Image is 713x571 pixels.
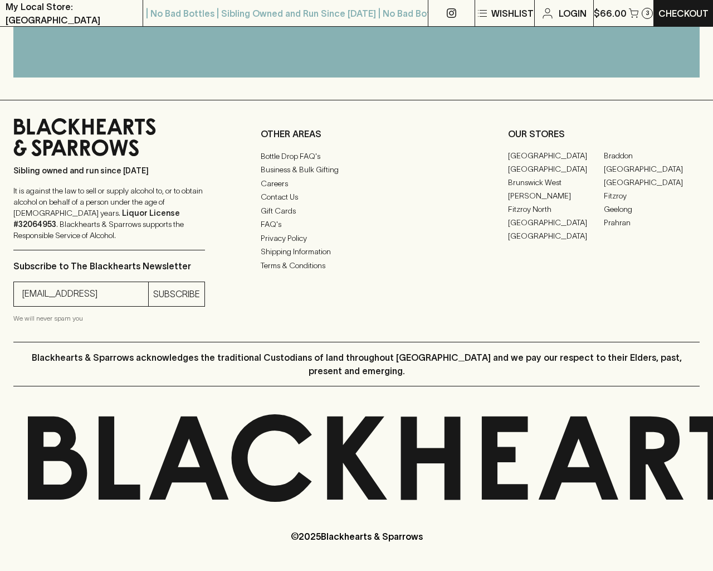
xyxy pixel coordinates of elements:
[261,231,452,245] a: Privacy Policy
[261,163,452,177] a: Business & Bulk Gifting
[261,191,452,204] a: Contact Us
[508,216,604,230] a: [GEOGRAPHIC_DATA]
[13,209,180,229] strong: Liquor License #32064953
[261,149,452,163] a: Bottle Drop FAQ's
[508,176,604,190] a: Brunswick West
[13,313,205,324] p: We will never spam you
[508,149,604,163] a: [GEOGRAPHIC_DATA]
[261,127,452,141] p: OTHER AREAS
[22,351,691,378] p: Blackhearts & Sparrows acknowledges the traditional Custodians of land throughout [GEOGRAPHIC_DAT...
[508,203,604,216] a: Fitzroy North
[559,7,587,20] p: Login
[604,203,700,216] a: Geelong
[594,7,627,20] p: $66.00
[261,245,452,259] a: Shipping Information
[22,285,148,303] input: e.g. jane@blackheartsandsparrows.com.au
[153,287,200,301] p: SUBSCRIBE
[604,216,700,230] a: Prahran
[604,149,700,163] a: Braddon
[604,163,700,176] a: [GEOGRAPHIC_DATA]
[261,204,452,217] a: Gift Cards
[149,282,204,306] button: SUBSCRIBE
[491,7,534,20] p: Wishlist
[13,165,205,176] p: Sibling owned and run since [DATE]
[604,190,700,203] a: Fitzroy
[13,259,205,273] p: Subscribe to The Blackhearts Newsletter
[261,177,452,190] a: Careers
[508,127,700,141] p: OUR STORES
[658,7,709,20] p: Checkout
[508,163,604,176] a: [GEOGRAPHIC_DATA]
[508,230,604,243] a: [GEOGRAPHIC_DATA]
[13,185,205,241] p: It is against the law to sell or supply alcohol to, or to obtain alcohol on behalf of a person un...
[261,259,452,272] a: Terms & Conditions
[646,10,649,16] p: 3
[508,190,604,203] a: [PERSON_NAME]
[261,218,452,231] a: FAQ's
[604,176,700,190] a: [GEOGRAPHIC_DATA]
